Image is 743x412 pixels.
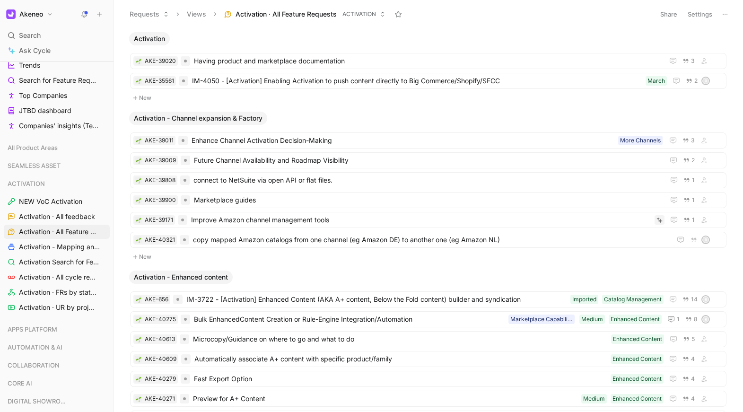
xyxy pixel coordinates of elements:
[193,333,607,345] span: Microcopy/Guidance on where to go and what to do
[136,357,141,362] img: 🌱
[4,322,110,336] div: APPS PLATFORM
[130,232,726,248] a: 🌱AKE-40321copy mapped Amazon catalogs from one channel (eg Amazon DE) to another one (eg Amazon NL)R
[135,356,142,362] button: 🌱
[8,161,61,170] span: SEAMLESS ASSET
[136,218,141,223] img: 🌱
[145,235,175,245] div: AKE-40321
[681,135,697,146] button: 3
[4,394,110,411] div: DIGITAL SHOWROOM
[145,374,176,384] div: AKE-40279
[125,32,731,104] div: ActivationNew
[135,237,142,243] button: 🌱
[4,104,110,118] a: JTBD dashboard
[19,10,43,18] h1: Akeneo
[604,295,662,304] div: Catalog Management
[8,342,62,352] span: AUTOMATION & AI
[130,391,726,407] a: 🌱AKE-40271Preview for A+ ContentEnhanced ContentMedium4
[135,395,142,402] div: 🌱
[135,157,142,164] div: 🌱
[129,32,170,45] button: Activation
[145,76,174,86] div: AKE-35561
[19,76,97,85] span: Search for Feature Requests
[145,354,176,364] div: AKE-40609
[130,212,726,228] a: 🌱AKE-39171Improve Amazon channel management tools1
[683,8,717,21] button: Settings
[135,217,142,223] button: 🌱
[613,334,662,344] div: Enhanced Content
[4,88,110,103] a: Top Companies
[583,394,605,403] div: Medium
[681,374,697,384] button: 4
[193,175,661,186] span: connect to NetSuite via open API or flat files.
[4,322,110,339] div: APPS PLATFORM
[130,291,726,307] a: 🌱AKE-656IM-3722 - [Activation] Enhanced Content (AKA A+ content, Below the Fold content) builder ...
[8,360,60,370] span: COLLABORATION
[6,9,16,19] img: Akeneo
[134,272,228,282] span: Activation - Enhanced content
[4,119,110,133] a: Companies' insights (Test [PERSON_NAME])
[136,59,141,64] img: 🌱
[691,336,695,342] span: 5
[4,255,110,269] a: Activation Search for Feature Requests
[702,316,709,323] div: R
[4,158,110,175] div: SEAMLESS ASSET
[8,179,45,188] span: ACTIVATION
[19,197,82,206] span: NEW VoC Activation
[135,177,142,184] div: 🌱
[145,295,168,304] div: AKE-656
[135,376,142,382] div: 🌱
[4,358,110,375] div: COLLABORATION
[145,394,175,403] div: AKE-40271
[145,175,175,185] div: AKE-39808
[135,58,142,64] div: 🌱
[611,315,660,324] div: Enhanced Content
[702,237,709,243] div: R
[135,336,142,342] button: 🌱
[130,311,726,327] a: 🌱AKE-40275Bulk EnhancedContent Creation or Rule-Engine Integration/AutomationEnhanced ContentMedi...
[136,198,141,203] img: 🌱
[8,396,70,406] span: DIGITAL SHOWROOM
[681,155,697,166] button: 2
[135,316,142,323] button: 🌱
[134,114,262,123] span: Activation - Channel expansion & Factory
[194,314,505,325] span: Bulk EnhancedContent Creation or Rule-Engine Integration/Automation
[4,140,110,158] div: All Product Areas
[193,234,667,245] span: copy mapped Amazon catalogs from one channel (eg Amazon DE) to another one (eg Amazon NL)
[4,394,110,408] div: DIGITAL SHOWROOM
[135,296,142,303] button: 🌱
[19,272,98,282] span: Activation · All cycle recordings
[130,371,726,387] a: 🌱AKE-40279Fast Export OptionEnhanced Content4
[681,334,697,344] button: 5
[129,92,727,104] button: New
[136,158,141,164] img: 🌱
[8,143,58,152] span: All Product Areas
[19,61,40,70] span: Trends
[4,8,55,21] button: AkeneoAkeneo
[510,315,573,324] div: Marketplace Capabilities
[19,121,100,131] span: Companies' insights (Test [PERSON_NAME])
[194,194,661,206] span: Marketplace guides
[581,315,603,324] div: Medium
[192,75,642,87] span: IM-4050 - [Activation] Enabling Activation to push content directly to Big Commerce/Shopify/SFCC
[19,288,96,297] span: Activation · FRs by status
[8,324,57,334] span: APPS PLATFORM
[691,376,695,382] span: 4
[194,55,660,67] span: Having product and marketplace documentation
[4,240,110,254] a: Activation - Mapping and Transformation
[145,56,176,66] div: AKE-39020
[19,106,71,115] span: JTBD dashboard
[694,78,698,84] span: 2
[681,394,697,404] button: 4
[691,396,695,402] span: 4
[19,303,96,312] span: Activation · UR by project
[135,137,142,144] div: 🌱
[684,76,699,86] button: 2
[682,195,697,205] button: 1
[19,45,51,56] span: Ask Cycle
[19,227,98,237] span: Activation · All Feature Requests
[4,358,110,372] div: COLLABORATION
